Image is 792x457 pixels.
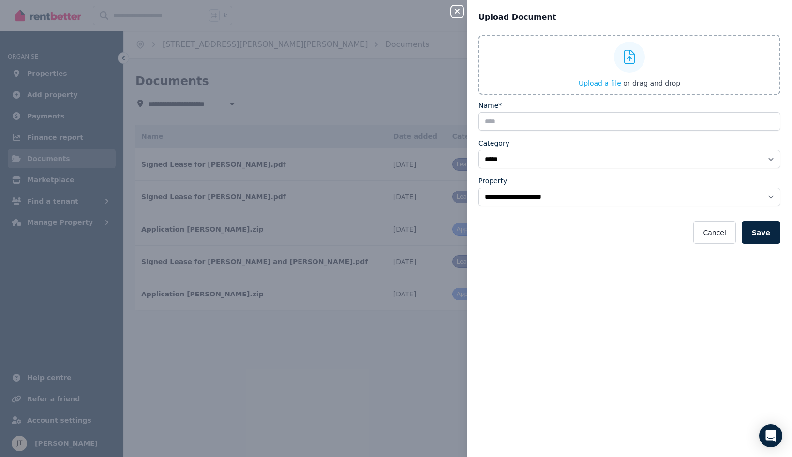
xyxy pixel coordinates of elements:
button: Save [742,221,780,244]
button: Cancel [693,221,735,244]
div: Open Intercom Messenger [759,424,782,447]
label: Property [478,176,507,186]
label: Category [478,138,509,148]
span: Upload a file [579,79,621,87]
span: Upload Document [478,12,556,23]
label: Name* [478,101,502,110]
span: or drag and drop [623,79,680,87]
button: Upload a file or drag and drop [579,78,680,88]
